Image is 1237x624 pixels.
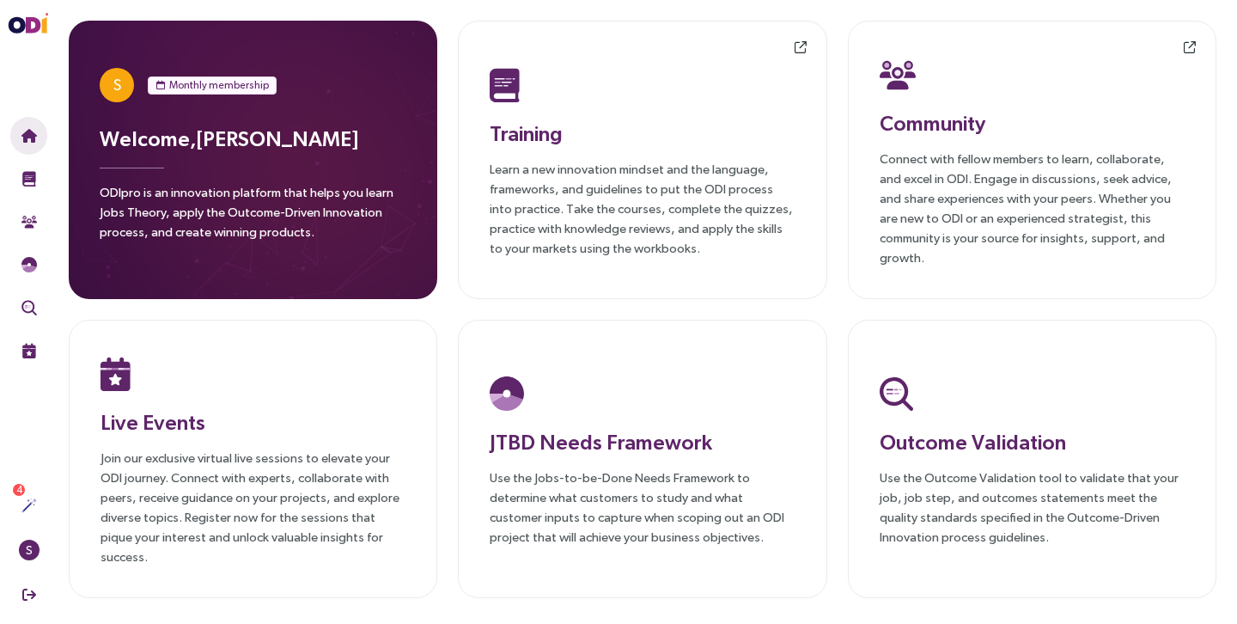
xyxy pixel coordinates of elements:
p: ODIpro is an innovation platform that helps you learn Jobs Theory, apply the Outcome-Driven Innov... [100,182,406,252]
img: Training [21,171,37,187]
p: Use the Outcome Validation tool to validate that your job, job step, and outcomes statements meet... [880,468,1185,547]
h3: Outcome Validation [880,426,1185,457]
span: S [113,68,121,102]
button: Actions [10,486,47,524]
span: Monthly membership [169,76,269,94]
h3: Community [880,107,1185,138]
img: Actions [21,498,37,513]
p: Connect with fellow members to learn, collaborate, and excel in ODI. Engage in discussions, seek ... [880,149,1185,267]
img: JTBD Needs Platform [490,376,524,411]
img: Outcome Validation [880,376,913,411]
h3: Live Events [101,407,405,437]
h3: Welcome, [PERSON_NAME] [100,123,406,154]
h3: Training [490,118,795,149]
p: Join our exclusive virtual live sessions to elevate your ODI journey. Connect with experts, colla... [101,448,405,566]
button: Training [10,160,47,198]
p: Use the Jobs-to-be-Done Needs Framework to determine what customers to study and what customer in... [490,468,795,547]
button: Needs Framework [10,246,47,284]
h3: JTBD Needs Framework [490,426,795,457]
img: Community [21,214,37,229]
span: S [26,540,33,560]
img: JTBD Needs Framework [21,257,37,272]
img: Community [880,58,916,92]
img: Live Events [101,357,131,391]
button: Live Events [10,332,47,370]
img: Training [490,68,520,102]
sup: 4 [13,484,25,496]
p: Learn a new innovation mindset and the language, frameworks, and guidelines to put the ODI proces... [490,159,795,258]
button: Outcome Validation [10,289,47,327]
button: Community [10,203,47,241]
button: S [10,531,47,569]
img: Live Events [21,343,37,358]
span: 4 [16,484,22,496]
button: Home [10,117,47,155]
button: Sign Out [10,576,47,614]
img: Outcome Validation [21,300,37,315]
